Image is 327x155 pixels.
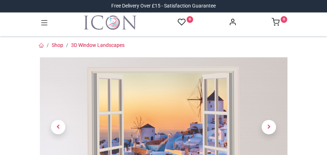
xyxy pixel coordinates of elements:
div: Free Delivery Over £15 - Satisfaction Guarantee [111,3,216,10]
a: 0 [178,18,193,27]
a: Logo of Icon Wall Stickers [84,15,136,30]
span: Next [262,120,276,134]
span: Previous [51,120,65,134]
a: 3D Window Landscapes [71,42,125,48]
sup: 0 [281,16,288,23]
sup: 0 [187,16,193,23]
a: 0 [272,20,288,26]
a: Account Info [229,20,237,26]
a: Shop [52,42,63,48]
img: Icon Wall Stickers [84,15,136,30]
